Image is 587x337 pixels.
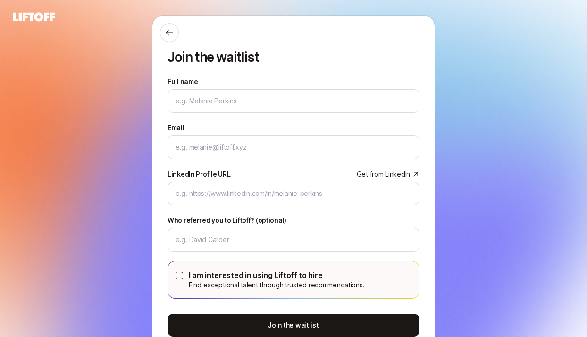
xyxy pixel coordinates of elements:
[168,50,419,65] p: Join the waitlist
[168,215,286,226] label: Who referred you to Liftoff? (optional)
[168,314,419,337] button: Join the waitlist
[176,188,411,199] input: e.g. https://www.linkedin.com/in/melanie-perkins
[176,95,411,107] input: e.g. Melanie Perkins
[176,234,411,245] input: e.g. David Carder
[189,269,364,281] p: I am interested in using Liftoff to hire
[357,168,419,180] a: Get from LinkedIn
[168,168,230,180] div: LinkedIn Profile URL
[189,279,364,291] p: Find exceptional talent through trusted recommendations.
[176,272,183,279] button: I am interested in using Liftoff to hireFind exceptional talent through trusted recommendations.
[176,142,411,153] input: e.g. melanie@liftoff.xyz
[168,122,184,134] label: Email
[168,76,198,87] label: Full name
